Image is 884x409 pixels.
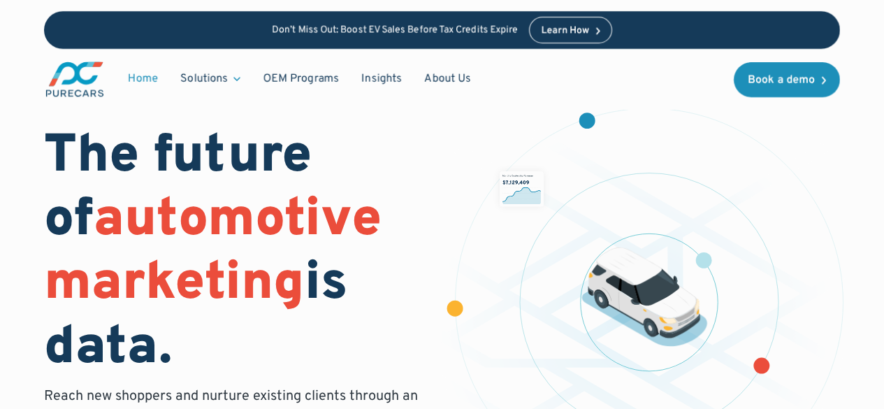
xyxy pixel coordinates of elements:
div: Book a demo [748,75,815,86]
p: Don’t Miss Out: Boost EV Sales Before Tax Credits Expire [272,24,518,36]
a: OEM Programs [252,66,350,92]
a: About Us [413,66,482,92]
div: Solutions [169,66,252,92]
span: automotive marketing [44,187,382,318]
img: purecars logo [44,60,106,99]
a: Book a demo [734,62,840,97]
img: chart showing monthly dealership revenue of $7m [500,171,544,206]
div: Solutions [180,71,228,87]
a: main [44,60,106,99]
a: Insights [350,66,413,92]
a: Home [117,66,169,92]
img: illustration of a vehicle [582,247,708,347]
h1: The future of is data. [44,126,425,381]
a: Learn How [529,17,612,43]
div: Learn How [541,26,589,36]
